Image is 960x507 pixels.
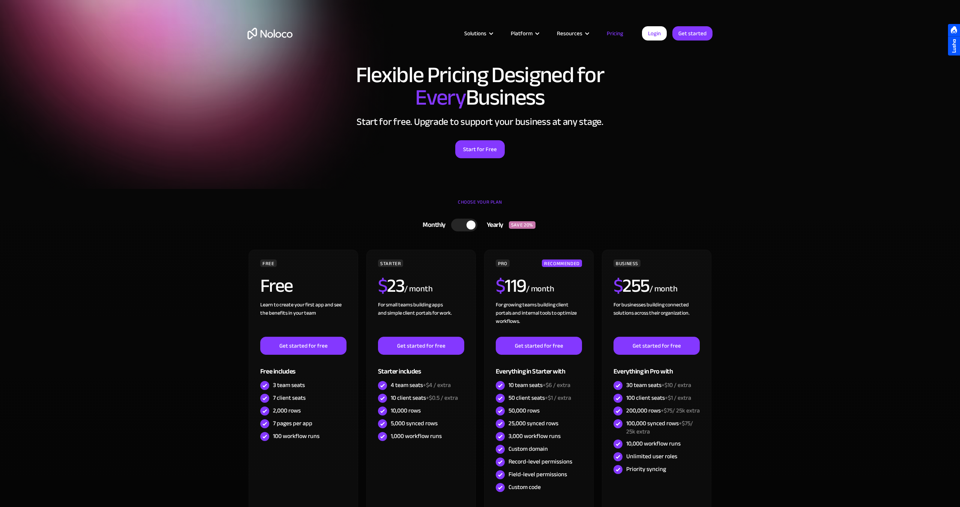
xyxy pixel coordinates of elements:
div: Learn to create your first app and see the benefits in your team ‍ [260,301,346,337]
div: Starter includes [378,355,464,379]
div: Unlimited user roles [626,452,677,460]
div: PRO [496,259,510,267]
div: 10,000 rows [391,406,421,415]
div: 50 client seats [508,394,571,402]
a: Pricing [597,28,633,38]
span: +$10 / extra [661,379,691,391]
div: Solutions [455,28,501,38]
div: Platform [501,28,547,38]
div: 200,000 rows [626,406,700,415]
span: +$75/ 25k extra [661,405,700,416]
div: 3,000 workflow runs [508,432,561,440]
div: For businesses building connected solutions across their organization. ‍ [613,301,700,337]
span: +$0.5 / extra [426,392,458,403]
div: FREE [260,259,277,267]
div: Yearly [477,219,509,231]
div: Custom domain [508,445,548,453]
div: Priority syncing [626,465,666,473]
div: 1,000 workflow runs [391,432,442,440]
div: Platform [511,28,532,38]
div: For small teams building apps and simple client portals for work. ‍ [378,301,464,337]
div: 10,000 workflow runs [626,439,681,448]
div: / month [649,283,678,295]
div: 3 team seats [273,381,305,389]
span: +$1 / extra [665,392,691,403]
span: +$4 / extra [423,379,451,391]
div: 100 workflow runs [273,432,319,440]
span: Every [415,76,466,118]
span: $ [378,268,387,303]
div: / month [526,283,554,295]
div: Free includes [260,355,346,379]
div: 25,000 synced rows [508,419,558,427]
h1: Flexible Pricing Designed for Business [247,64,712,109]
div: Record-level permissions [508,457,572,466]
div: Resources [557,28,582,38]
h2: 119 [496,276,526,295]
span: +$1 / extra [545,392,571,403]
div: SAVE 20% [509,221,535,229]
div: 30 team seats [626,381,691,389]
div: 5,000 synced rows [391,419,438,427]
div: / month [404,283,432,295]
a: Get started for free [378,337,464,355]
a: Get started for free [260,337,346,355]
div: For growing teams building client portals and internal tools to optimize workflows. [496,301,582,337]
div: Everything in Pro with [613,355,700,379]
div: BUSINESS [613,259,640,267]
a: Login [642,26,667,40]
div: CHOOSE YOUR PLAN [247,196,712,215]
a: Get started for free [613,337,700,355]
span: +$6 / extra [543,379,570,391]
div: STARTER [378,259,403,267]
div: 100 client seats [626,394,691,402]
a: Get started [672,26,712,40]
div: RECOMMENDED [542,259,582,267]
div: Everything in Starter with [496,355,582,379]
div: Monthly [413,219,451,231]
h2: Free [260,276,293,295]
a: home [247,28,292,39]
div: Resources [547,28,597,38]
div: Custom code [508,483,541,491]
div: Solutions [464,28,486,38]
span: +$75/ 25k extra [626,418,693,437]
div: 7 pages per app [273,419,312,427]
div: 2,000 rows [273,406,301,415]
h2: 255 [613,276,649,295]
div: 7 client seats [273,394,306,402]
span: $ [496,268,505,303]
a: Get started for free [496,337,582,355]
h2: Start for free. Upgrade to support your business at any stage. [247,116,712,127]
h2: 23 [378,276,405,295]
div: 10 team seats [508,381,570,389]
a: Start for Free [455,140,505,158]
div: 50,000 rows [508,406,540,415]
div: Field-level permissions [508,470,567,478]
div: 10 client seats [391,394,458,402]
div: 4 team seats [391,381,451,389]
span: $ [613,268,623,303]
div: 100,000 synced rows [626,419,700,436]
